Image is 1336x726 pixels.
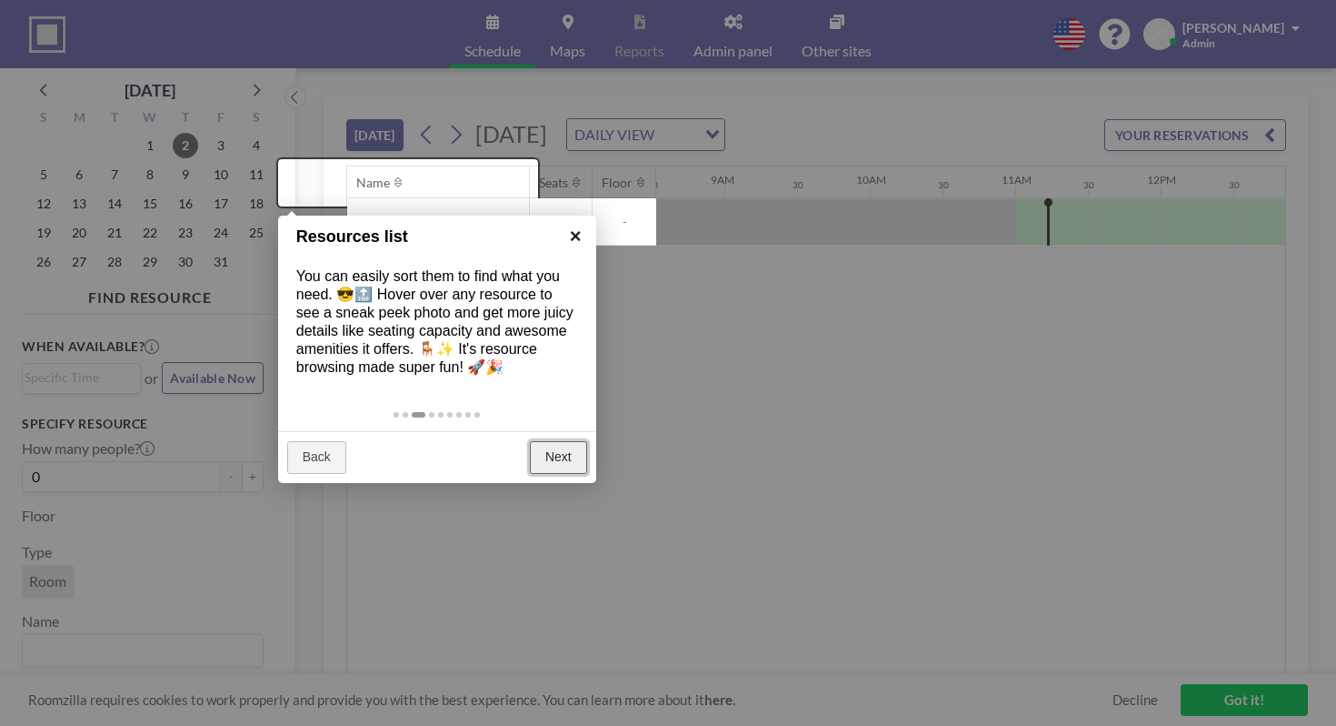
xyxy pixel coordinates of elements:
span: 6 [530,214,592,230]
a: Next [530,441,587,474]
span: - [593,214,656,230]
h1: Resources list [296,225,550,249]
span: Conference Room [347,214,459,230]
a: × [555,216,596,257]
div: You can easily sort them to find what you need. 😎🔝 Hover over any resource to see a sneak peek ph... [278,249,596,395]
a: Back [287,441,346,474]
